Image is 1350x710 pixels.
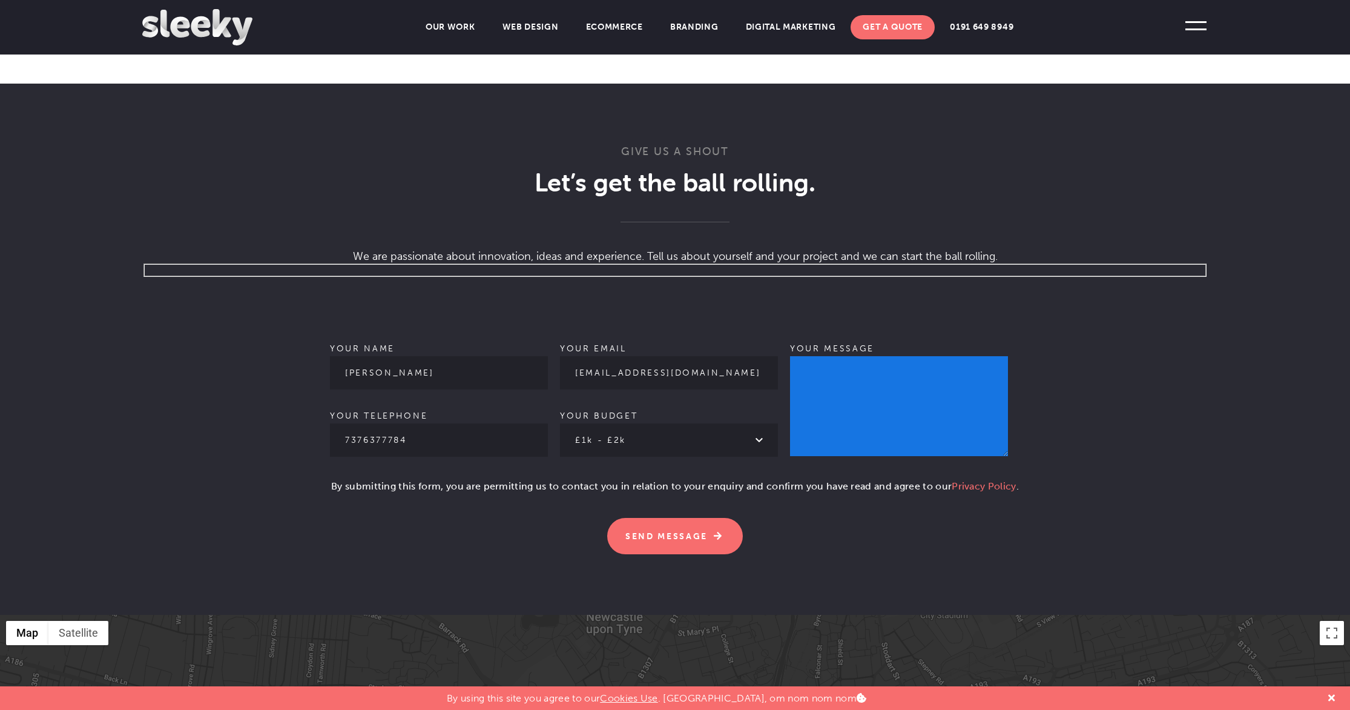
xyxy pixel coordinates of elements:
a: Privacy Policy [952,480,1016,492]
input: Your email [560,356,778,390]
img: Sleeky Web Design Newcastle [142,9,252,45]
a: Our Work [413,15,487,39]
input: Send Message [607,518,743,554]
a: Cookies Use [600,692,658,704]
label: Your email [560,343,778,378]
select: Your budget [560,423,778,457]
a: Branding [658,15,731,39]
button: Toggle fullscreen view [1320,621,1344,645]
a: Digital Marketing [734,15,848,39]
h2: Let’s get the ball rolling [142,167,1208,222]
p: By submitting this form, you are permitting us to contact you in relation to your enquiry and con... [330,479,1020,503]
p: By using this site you agree to our . [GEOGRAPHIC_DATA], om nom nom nom [447,686,866,704]
form: Contact form [142,264,1208,554]
textarea: Your message [790,356,1008,456]
label: Your name [330,343,548,378]
a: 0191 649 8949 [938,15,1026,39]
input: Your name [330,356,548,390]
a: Web Design [490,15,571,39]
h3: Give us a shout [142,144,1208,167]
label: Your telephone [330,411,548,445]
input: Your telephone [330,423,548,457]
p: We are passionate about innovation, ideas and experience. Tell us about yourself and your project... [142,234,1208,264]
a: Ecommerce [574,15,655,39]
label: Your message [790,343,1008,477]
label: Your budget [560,411,778,445]
a: Get A Quote [851,15,935,39]
span: . [811,169,817,197]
